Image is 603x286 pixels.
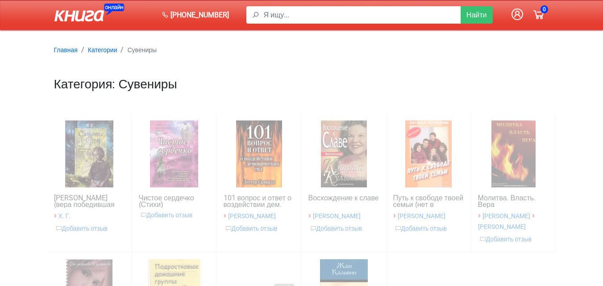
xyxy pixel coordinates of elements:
a: 101 вопрос и ответ о воздействии дем. сил (Б.Л.) [224,195,295,208]
span: › [532,210,535,220]
a: [PERSON_NAME] (вера победившая смерть) [54,195,125,208]
small: [PERSON_NAME] [482,212,530,220]
a: Добавить отзыв [225,225,278,232]
nav: breadcrumb [54,45,549,55]
a: Добавить отзыв [395,225,447,232]
a: Добавить отзыв [310,225,362,232]
a: Категории [88,46,117,54]
small: [PERSON_NAME] [478,223,526,230]
span: › [54,210,57,220]
span: › [478,210,481,220]
a: Добавить отзыв [56,225,108,232]
small: Х. Г. [58,212,71,220]
a: Молитва. Власть. Вера [478,195,549,208]
h1: Категория: Сувениры [54,77,549,92]
small: [PERSON_NAME] [398,212,445,220]
span: › [308,210,311,220]
a: [PERSON_NAME] [478,222,526,231]
a: Х. Г. [58,211,71,220]
a: Путь к свободе твоей семьи (нет в наличии) [393,195,464,208]
small: [PERSON_NAME] [228,212,276,220]
span: › [393,210,396,220]
a: [PERSON_NAME] [313,211,361,220]
button: Найти [461,6,493,24]
a: [PERSON_NAME] [482,211,530,220]
a: Добавить отзыв [141,211,193,219]
input: Я ищу... [264,6,461,24]
span: 0 [541,5,548,13]
small: Сувениры [127,46,157,54]
small: [PERSON_NAME] [313,212,361,220]
a: Добавить отзыв [480,236,532,243]
a: 0 [528,4,549,26]
a: [PERSON_NAME] [398,211,445,220]
a: Восхождение к славе [308,195,379,208]
span: [PHONE_NUMBER] [171,10,229,21]
a: Чистое сердечко (Стихи) [139,195,210,208]
a: [PHONE_NUMBER] [158,6,233,24]
span: › [224,210,226,220]
a: Главная [54,46,78,54]
a: [PERSON_NAME] [228,211,276,220]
